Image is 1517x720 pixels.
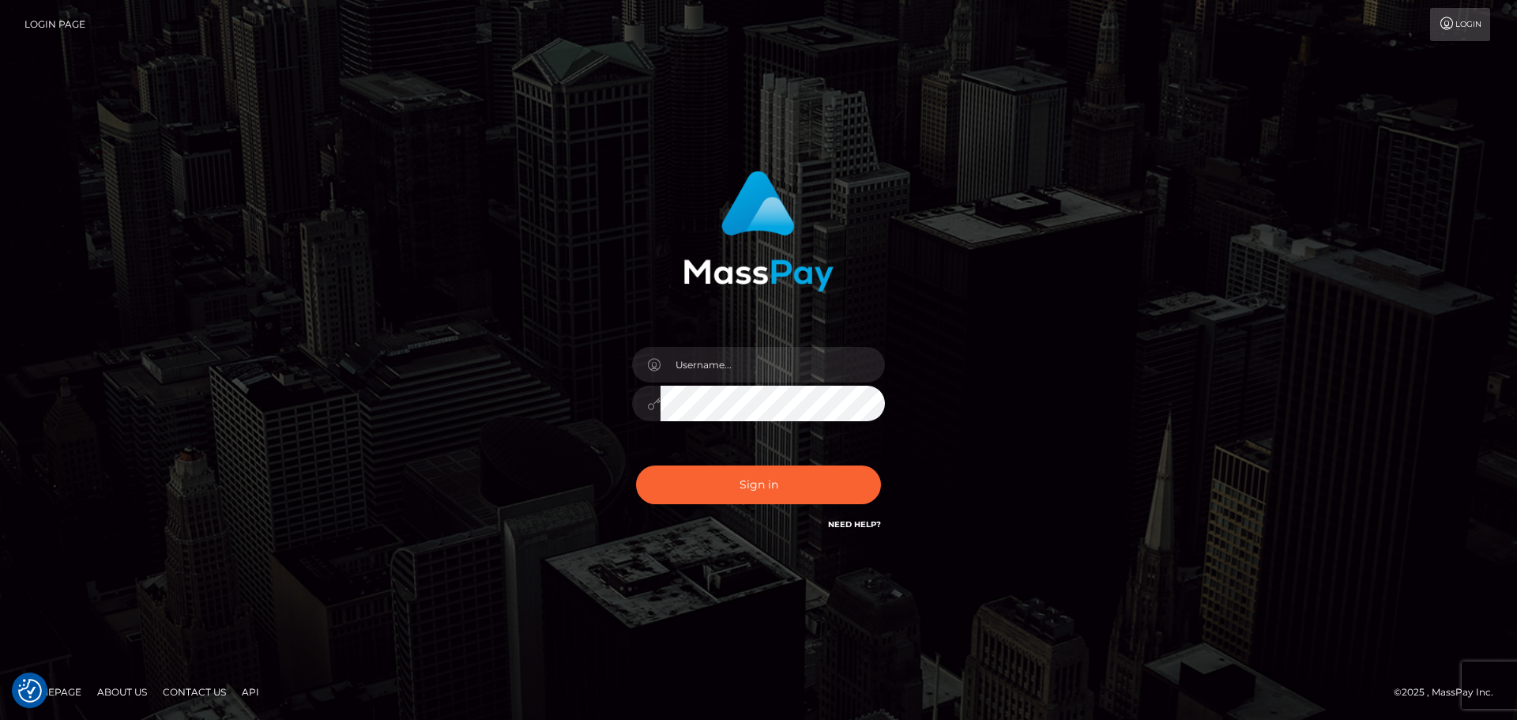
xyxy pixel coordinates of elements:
[235,680,265,704] a: API
[828,519,881,530] a: Need Help?
[636,466,881,504] button: Sign in
[24,8,85,41] a: Login Page
[156,680,232,704] a: Contact Us
[18,679,42,703] button: Consent Preferences
[683,171,834,292] img: MassPay Login
[18,679,42,703] img: Revisit consent button
[1394,684,1505,701] div: © 2025 , MassPay Inc.
[91,680,153,704] a: About Us
[661,347,885,383] input: Username...
[17,680,88,704] a: Homepage
[1430,8,1490,41] a: Login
